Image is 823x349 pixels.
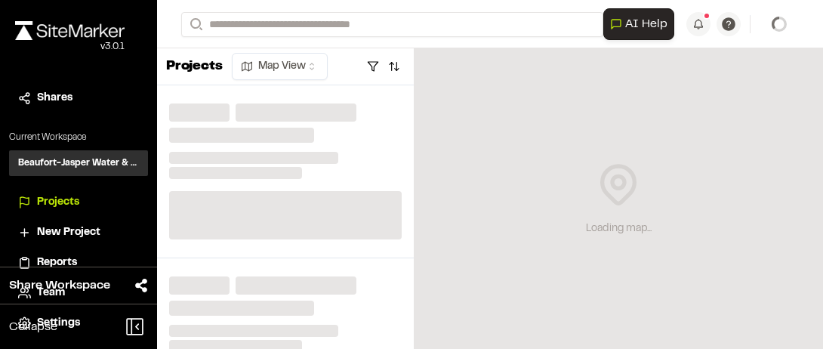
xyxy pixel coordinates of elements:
[603,8,674,40] button: Open AI Assistant
[18,90,139,107] a: Shares
[603,8,680,40] div: Open AI Assistant
[37,255,77,271] span: Reports
[37,194,79,211] span: Projects
[166,57,223,77] p: Projects
[586,221,652,237] div: Loading map...
[15,40,125,54] div: Oh geez...please don't...
[181,12,208,37] button: Search
[15,21,125,40] img: rebrand.png
[9,131,148,144] p: Current Workspace
[37,224,100,241] span: New Project
[37,90,72,107] span: Shares
[9,276,110,295] span: Share Workspace
[9,318,57,336] span: Collapse
[18,224,139,241] a: New Project
[18,156,139,170] h3: Beaufort-Jasper Water & Sewer Authority
[625,15,667,33] span: AI Help
[18,255,139,271] a: Reports
[18,194,139,211] a: Projects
